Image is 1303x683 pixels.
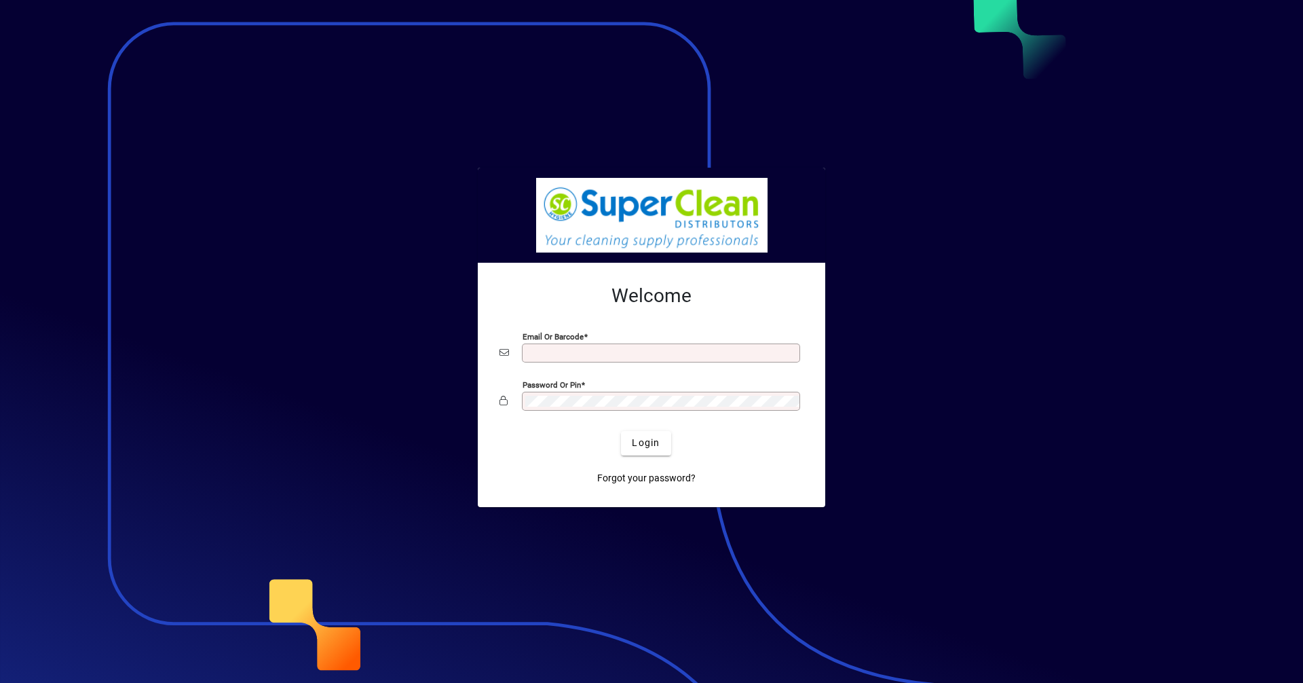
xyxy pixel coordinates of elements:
mat-label: Password or Pin [523,380,581,389]
mat-label: Email or Barcode [523,331,584,341]
span: Forgot your password? [597,471,696,485]
h2: Welcome [499,284,804,308]
a: Forgot your password? [592,466,701,491]
button: Login [621,431,671,456]
span: Login [632,436,660,450]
